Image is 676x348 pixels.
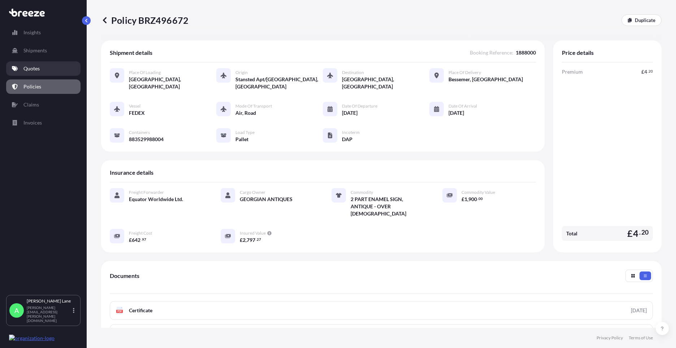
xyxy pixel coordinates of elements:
span: £ [641,69,644,74]
span: £ [461,197,464,202]
span: Equator Worldwide Ltd. [129,196,183,203]
span: 2 PART ENAMEL SIGN, ANTIQUE - OVER [DEMOGRAPHIC_DATA] [351,196,425,217]
span: Vessel [129,103,140,109]
span: 20 [641,230,649,235]
a: Invoices [6,116,81,130]
span: 00 [478,197,483,200]
p: [PERSON_NAME] Lane [27,298,71,304]
span: 20 [649,70,653,73]
span: Shipment details [110,49,152,56]
span: Containers [129,130,150,135]
span: Origin [235,70,248,75]
span: 1 [464,197,467,202]
span: Insurance details [110,169,153,176]
span: A [14,307,19,314]
span: 2 [243,238,246,243]
span: . [647,70,648,73]
span: 883529988004 [129,136,164,143]
span: £ [240,238,243,243]
span: FEDEX [129,109,145,117]
a: PDFPolicy Full Terms and Conditions [110,324,653,343]
span: Stansted Apt/[GEOGRAPHIC_DATA], [GEOGRAPHIC_DATA] [235,76,323,90]
span: Destination [342,70,364,75]
a: Duplicate [621,14,662,26]
span: [GEOGRAPHIC_DATA], [GEOGRAPHIC_DATA] [129,76,216,90]
span: Commodity Value [461,190,495,195]
div: [DATE] [631,307,647,314]
a: Claims [6,97,81,112]
span: Commodity [351,190,373,195]
span: Place of Delivery [448,70,481,75]
span: Freight Forwarder [129,190,164,195]
span: Mode of Transport [235,103,272,109]
span: DAP [342,136,352,143]
span: , [246,238,247,243]
span: Insured Value [240,230,266,236]
span: [DATE] [342,109,357,117]
span: £ [627,229,633,238]
span: 4 [633,229,638,238]
span: Air, Road [235,109,256,117]
p: Invoices [23,119,42,126]
a: Policies [6,79,81,94]
a: Privacy Policy [597,335,623,341]
span: Price details [562,49,594,56]
p: Shipments [23,47,47,54]
p: Policies [23,83,41,90]
span: 797 [247,238,255,243]
span: Cargo Owner [240,190,265,195]
p: Quotes [23,65,40,72]
span: Load Type [235,130,255,135]
p: Claims [23,101,39,108]
span: . [639,230,641,235]
span: 97 [142,238,146,241]
span: Place of Loading [129,70,161,75]
span: Pallet [235,136,248,143]
a: Quotes [6,61,81,76]
p: [PERSON_NAME][EMAIL_ADDRESS][PERSON_NAME][DOMAIN_NAME] [27,305,71,323]
text: PDF [117,310,122,313]
span: Incoterm [342,130,360,135]
span: Certificate [129,307,152,314]
span: £ [129,238,132,243]
p: Policy BRZ496672 [101,14,188,26]
span: [GEOGRAPHIC_DATA], [GEOGRAPHIC_DATA] [342,76,429,90]
span: Booking Reference : [470,49,513,56]
span: Freight Cost [129,230,152,236]
a: Shipments [6,43,81,58]
span: . [477,197,478,200]
span: , [467,197,468,202]
span: 1888000 [516,49,536,56]
span: 4 [644,69,647,74]
span: Documents [110,272,139,279]
a: PDFCertificate[DATE] [110,301,653,320]
span: GEORGIAN ANTIQUES [240,196,292,203]
a: Terms of Use [629,335,653,341]
span: 27 [257,238,261,241]
span: [DATE] [448,109,464,117]
p: Duplicate [635,17,655,24]
p: Insights [23,29,41,36]
span: Premium [562,68,583,75]
a: Insights [6,25,81,40]
img: organization-logo [9,335,55,342]
span: Total [566,230,577,237]
span: Date of Departure [342,103,377,109]
span: 642 [132,238,140,243]
span: Date of Arrival [448,103,477,109]
span: 900 [468,197,477,202]
span: Bessemer, [GEOGRAPHIC_DATA] [448,76,523,83]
